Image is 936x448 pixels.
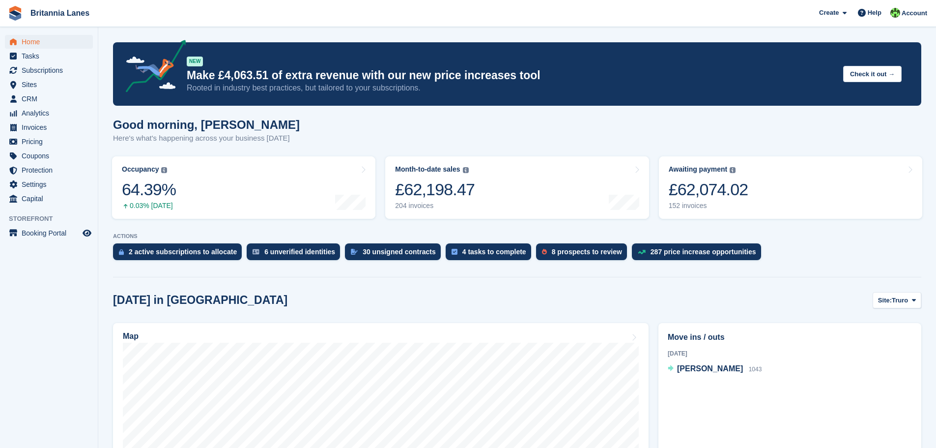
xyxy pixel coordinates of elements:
div: 64.39% [122,179,176,200]
h2: [DATE] in [GEOGRAPHIC_DATA] [113,294,287,307]
span: Pricing [22,135,81,149]
span: Help [868,8,881,18]
a: 8 prospects to review [536,243,632,265]
a: 30 unsigned contracts [345,243,446,265]
a: 2 active subscriptions to allocate [113,243,247,265]
a: Occupancy 64.39% 0.03% [DATE] [112,156,375,219]
a: menu [5,135,93,149]
p: ACTIONS [113,233,921,239]
span: Coupons [22,149,81,163]
div: 4 tasks to complete [462,248,526,256]
h1: Good morning, [PERSON_NAME] [113,118,300,131]
span: Account [902,8,927,18]
span: Protection [22,163,81,177]
img: contract_signature_icon-13c848040528278c33f63329250d36e43548de30e8caae1d1a13099fd9432cc5.svg [351,249,358,255]
a: menu [5,226,93,240]
img: icon-info-grey-7440780725fd019a000dd9b08b2336e03edf1995a4989e88bcd33f0948082b44.svg [463,167,469,173]
a: menu [5,63,93,77]
div: Month-to-date sales [395,165,460,174]
span: [PERSON_NAME] [677,364,743,373]
span: Settings [22,178,81,191]
h2: Map [123,332,139,341]
a: menu [5,178,93,191]
div: 8 prospects to review [552,248,622,256]
span: Truro [892,296,908,305]
span: CRM [22,92,81,106]
img: task-75834270c22a3079a89374b754ae025e5fb1db73e45f91037f5363f120a921f8.svg [452,249,457,255]
div: 2 active subscriptions to allocate [129,248,237,256]
a: menu [5,92,93,106]
span: Site: [878,296,892,305]
p: Rooted in industry best practices, but tailored to your subscriptions. [187,83,835,93]
span: Home [22,35,81,49]
div: 30 unsigned contracts [363,248,436,256]
p: Make £4,063.51 of extra revenue with our new price increases tool [187,68,835,83]
img: price_increase_opportunities-93ffe204e8149a01c8c9dc8f82e8f89637d9d84a8eef4429ea346261dce0b2c0.svg [638,250,646,254]
img: icon-info-grey-7440780725fd019a000dd9b08b2336e03edf1995a4989e88bcd33f0948082b44.svg [730,167,736,173]
a: menu [5,35,93,49]
a: Month-to-date sales £62,198.47 204 invoices [385,156,649,219]
span: Tasks [22,49,81,63]
a: menu [5,163,93,177]
div: Occupancy [122,165,159,174]
a: menu [5,120,93,134]
span: Invoices [22,120,81,134]
img: icon-info-grey-7440780725fd019a000dd9b08b2336e03edf1995a4989e88bcd33f0948082b44.svg [161,167,167,173]
span: Storefront [9,214,98,224]
span: Capital [22,192,81,206]
span: Booking Portal [22,226,81,240]
div: £62,074.02 [669,179,748,200]
img: Robert Parr [890,8,900,18]
p: Here's what's happening across your business [DATE] [113,133,300,144]
a: menu [5,49,93,63]
a: Preview store [81,227,93,239]
span: Subscriptions [22,63,81,77]
div: [DATE] [668,349,912,358]
a: menu [5,78,93,91]
div: NEW [187,57,203,66]
span: Create [819,8,839,18]
a: 287 price increase opportunities [632,243,766,265]
img: verify_identity-adf6edd0f0f0b5bbfe63781bf79b02c33cf7c696d77639b501bdc392416b5a36.svg [253,249,259,255]
h2: Move ins / outs [668,331,912,343]
button: Site: Truro [873,292,921,308]
img: price-adjustments-announcement-icon-8257ccfd72463d97f412b2fc003d46551f7dbcb40ab6d574587a9cd5c0d94... [117,40,186,96]
a: menu [5,149,93,163]
div: 152 invoices [669,202,748,210]
img: active_subscription_to_allocate_icon-d502201f5373d7db506a760aba3b589e785aa758c864c3986d89f69b8ff3... [119,249,124,255]
div: Awaiting payment [669,165,728,174]
a: menu [5,106,93,120]
div: £62,198.47 [395,179,475,200]
div: 6 unverified identities [264,248,335,256]
a: menu [5,192,93,206]
button: Check it out → [843,66,902,82]
div: 0.03% [DATE] [122,202,176,210]
div: 204 invoices [395,202,475,210]
a: Britannia Lanes [27,5,93,21]
a: [PERSON_NAME] 1043 [668,363,762,376]
a: 6 unverified identities [247,243,345,265]
img: prospect-51fa495bee0391a8d652442698ab0144808aea92771e9ea1ae160a38d050c398.svg [542,249,547,255]
img: stora-icon-8386f47178a22dfd0bd8f6a31ec36ba5ce8667c1dd55bd0f319d3a0aa187defe.svg [8,6,23,21]
div: 287 price increase opportunities [651,248,756,256]
a: 4 tasks to complete [446,243,536,265]
span: Sites [22,78,81,91]
span: Analytics [22,106,81,120]
span: 1043 [749,366,762,373]
a: Awaiting payment £62,074.02 152 invoices [659,156,922,219]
